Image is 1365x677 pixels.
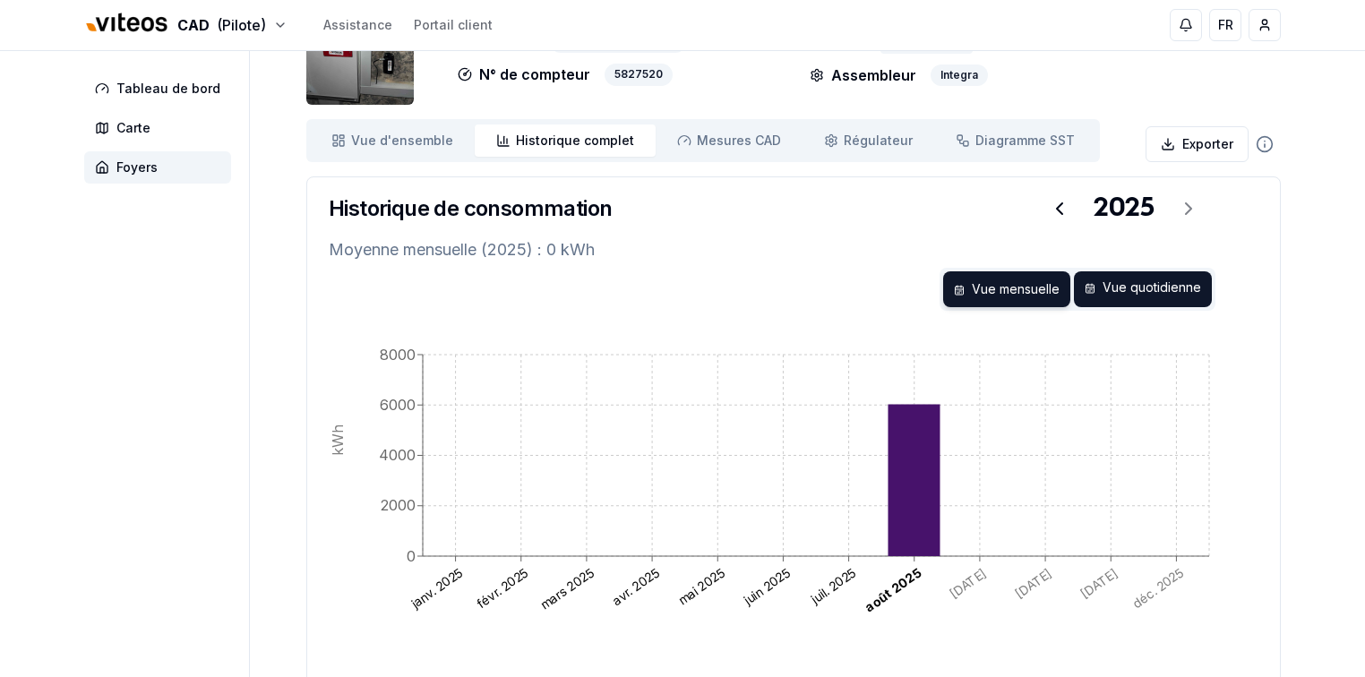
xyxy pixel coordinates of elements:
[323,16,392,34] a: Assistance
[380,396,416,414] tspan: 6000
[116,159,158,176] span: Foyers
[407,547,416,565] tspan: 0
[810,64,916,86] p: Assembleur
[414,16,493,34] a: Portail client
[1146,126,1249,162] button: Exporter
[605,64,673,86] div: 5827520
[116,80,220,98] span: Tableau de bord
[329,194,612,223] h3: Historique de consommation
[862,565,924,615] text: août 2025
[84,73,238,105] a: Tableau de bord
[934,124,1096,157] a: Diagramme SST
[351,132,453,150] span: Vue d'ensemble
[475,124,656,157] a: Historique complet
[84,151,238,184] a: Foyers
[177,14,210,36] span: CAD
[844,132,913,150] span: Régulateur
[697,132,781,150] span: Mesures CAD
[84,112,238,144] a: Carte
[803,124,934,157] a: Régulateur
[931,64,988,86] div: Integra
[516,132,634,150] span: Historique complet
[656,124,803,157] a: Mesures CAD
[975,132,1075,150] span: Diagramme SST
[116,119,150,137] span: Carte
[379,446,416,464] tspan: 4000
[380,346,416,364] tspan: 8000
[310,124,475,157] a: Vue d'ensemble
[329,424,347,456] tspan: kWh
[329,237,1258,262] p: Moyenne mensuelle (2025) : 0 kWh
[84,6,288,45] button: CAD(Pilote)
[84,2,170,45] img: Viteos - CAD Logo
[1218,16,1233,34] span: FR
[943,271,1070,307] div: Vue mensuelle
[381,496,416,514] tspan: 2000
[217,14,266,36] span: (Pilote)
[1074,271,1212,307] div: Vue quotidienne
[458,64,590,86] p: N° de compteur
[1094,193,1155,225] div: 2025
[1209,9,1241,41] button: FR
